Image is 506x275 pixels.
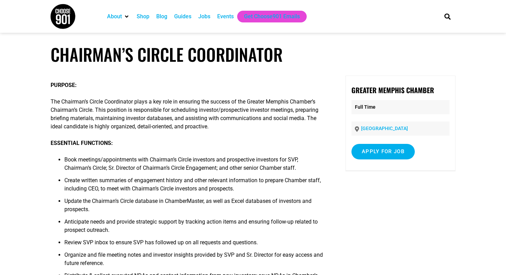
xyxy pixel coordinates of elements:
[174,12,191,21] a: Guides
[198,12,210,21] a: Jobs
[217,12,234,21] a: Events
[244,12,300,21] a: Get Choose901 Emails
[104,11,433,22] nav: Main nav
[351,144,415,159] input: Apply for job
[107,12,122,21] a: About
[64,176,325,197] li: Create written summaries of engagement history and other relevant information to prepare Chamber ...
[64,251,325,272] li: Organize and file meeting notes and investor insights provided by SVP and Sr. Director for easy a...
[351,100,450,114] p: Full Time
[137,12,149,21] a: Shop
[64,156,325,176] li: Book meetings/appointments with Chairman’s Circle investors and prospective investors for SVP, Ch...
[104,11,133,22] div: About
[361,126,408,131] a: [GEOGRAPHIC_DATA]
[442,11,453,22] div: Search
[351,85,434,95] strong: Greater Memphis Chamber
[51,82,77,88] strong: PURPOSE:
[156,12,167,21] a: Blog
[51,140,113,146] strong: ESSENTIAL FUNCTIONS:
[51,98,325,131] p: The Chairman’s Circle Coordinator plays a key role in ensuring the success of the Greater Memphis...
[64,197,325,218] li: Update the Chairman’s Circle database in ChamberMaster, as well as Excel databases of investors a...
[51,44,455,65] h1: Chairman’s Circle Coordinator
[64,238,325,251] li: Review SVP inbox to ensure SVP has followed up on all requests and questions.
[64,218,325,238] li: Anticipate needs and provide strategic support by tracking action items and ensuring follow-up re...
